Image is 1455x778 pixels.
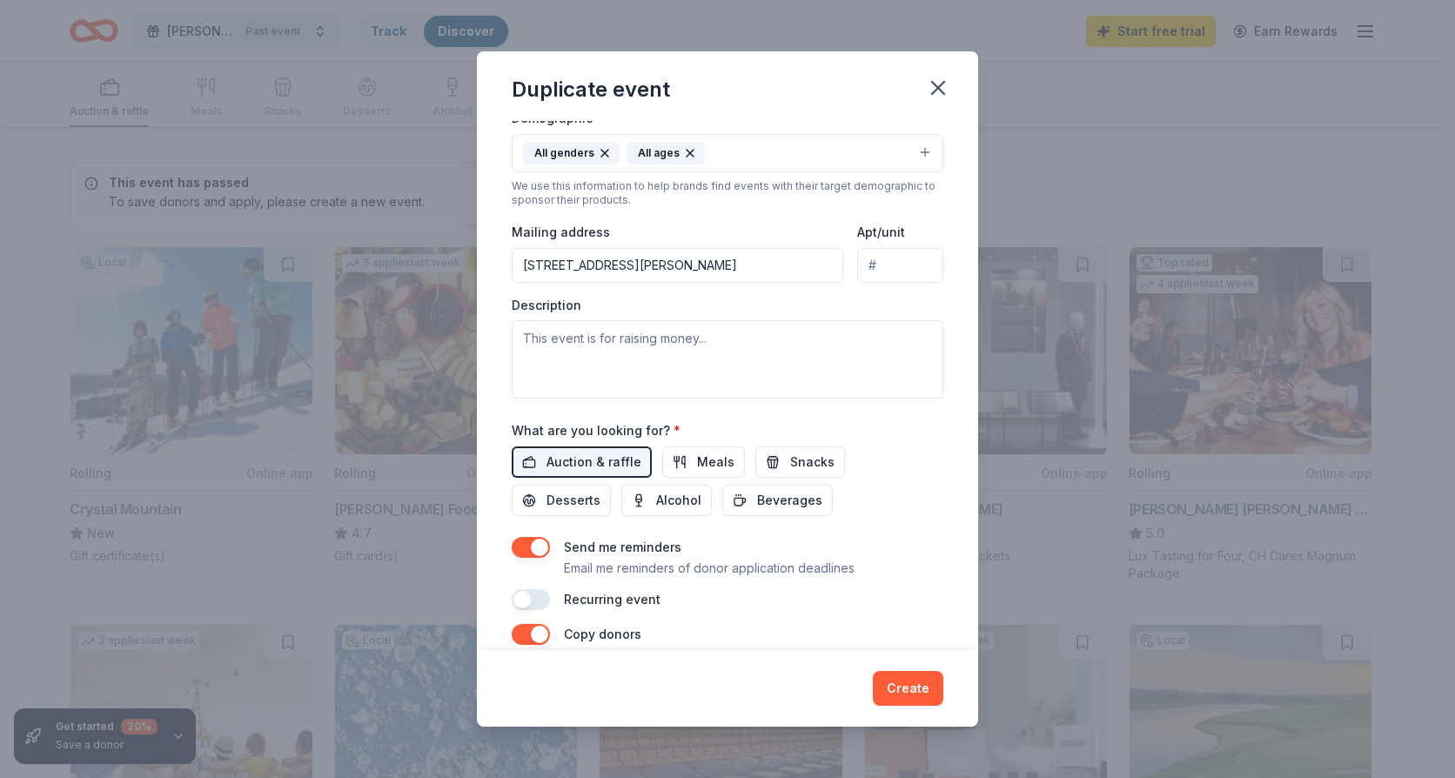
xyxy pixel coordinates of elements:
span: Beverages [757,490,822,511]
label: Send me reminders [564,540,681,554]
div: We use this information to help brands find events with their target demographic to sponsor their... [512,179,943,207]
span: Alcohol [656,490,701,511]
button: Meals [662,446,745,478]
span: Auction & raffle [546,452,641,473]
p: Email me reminders of donor application deadlines [564,558,855,579]
button: Beverages [722,485,833,516]
div: All genders [523,142,620,164]
button: Desserts [512,485,611,516]
span: Meals [697,452,734,473]
input: Enter a US address [512,248,843,283]
span: Snacks [790,452,835,473]
label: Mailing address [512,224,610,241]
button: All gendersAll ages [512,134,943,172]
button: Create [873,671,943,706]
button: Auction & raffle [512,446,652,478]
label: Description [512,297,581,314]
button: Snacks [755,446,845,478]
label: Apt/unit [857,224,905,241]
label: What are you looking for? [512,422,681,439]
button: Alcohol [621,485,712,516]
div: All ages [627,142,705,164]
label: Copy donors [564,627,641,641]
input: # [857,248,943,283]
div: Duplicate event [512,76,670,104]
span: Desserts [546,490,600,511]
label: Recurring event [564,592,660,607]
